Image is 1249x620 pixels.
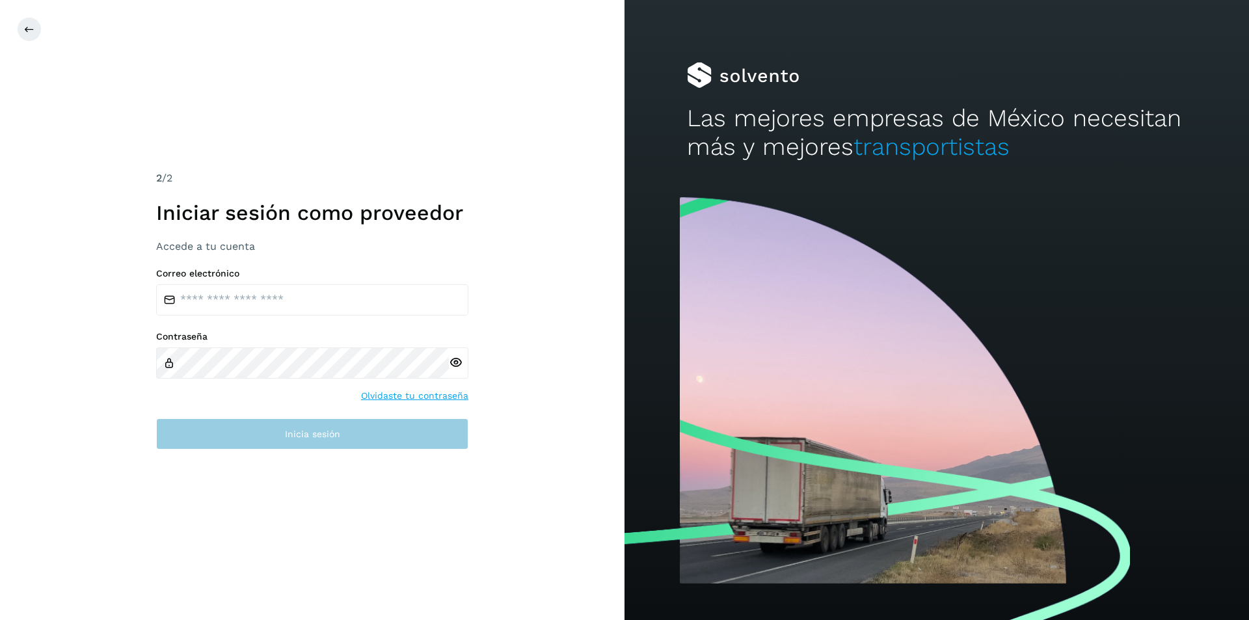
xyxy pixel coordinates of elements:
[853,133,1010,161] span: transportistas
[687,104,1187,162] h2: Las mejores empresas de México necesitan más y mejores
[156,200,468,225] h1: Iniciar sesión como proveedor
[285,429,340,438] span: Inicia sesión
[156,172,162,184] span: 2
[156,170,468,186] div: /2
[361,389,468,403] a: Olvidaste tu contraseña
[156,331,468,342] label: Contraseña
[156,268,468,279] label: Correo electrónico
[156,418,468,450] button: Inicia sesión
[156,240,468,252] h3: Accede a tu cuenta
